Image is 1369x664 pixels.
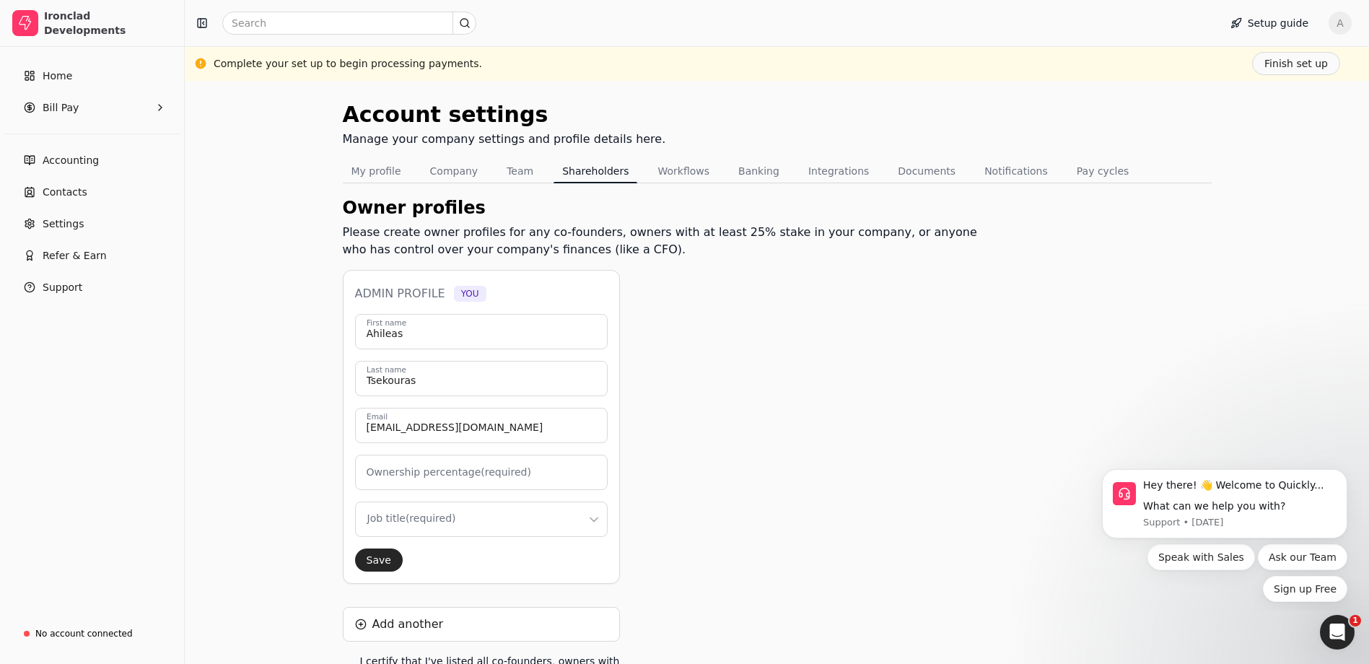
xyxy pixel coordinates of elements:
span: You [461,287,479,300]
button: Bill Pay [6,93,178,122]
div: Please create owner profiles for any co-founders, owners with at least 25% stake in your company,... [343,224,989,258]
button: Pay cycles [1068,160,1138,183]
button: Notifications [976,160,1057,183]
button: Add another [343,607,620,642]
span: Contacts [43,185,87,200]
label: Ownership percentage (required) [367,465,531,480]
button: Documents [889,160,964,183]
button: A [1329,12,1352,35]
button: Refer & Earn [6,241,178,270]
button: Company [421,160,487,183]
iframe: Intercom notifications message [1080,456,1369,611]
span: 1 [1350,615,1361,626]
iframe: Intercom live chat [1320,615,1355,650]
div: Manage your company settings and profile details here. [343,131,666,148]
span: Refer & Earn [43,248,107,263]
span: Home [43,69,72,84]
span: Accounting [43,153,99,168]
button: My profile [343,160,410,183]
nav: Tabs [343,160,1212,183]
div: Ironclad Developments [44,9,172,38]
a: Home [6,61,178,90]
label: Email [367,411,388,423]
input: Search [222,12,476,35]
button: Integrations [800,160,878,183]
button: Banking [730,160,788,183]
a: Accounting [6,146,178,175]
label: First name [367,318,406,329]
label: Last name [367,364,406,376]
button: Workflows [649,160,718,183]
div: Complete your set up to begin processing payments. [214,56,482,71]
button: Shareholders [554,160,637,183]
h3: Admin profile [355,285,486,302]
button: Save [355,549,403,572]
div: Owner profiles [343,195,989,221]
button: Team [498,160,542,183]
span: Support [43,280,82,295]
div: Job title (required) [367,511,456,526]
a: Contacts [6,178,178,206]
div: Account settings [343,98,666,131]
span: Settings [43,217,84,232]
span: Bill Pay [43,100,79,115]
div: No account connected [35,627,133,640]
button: Finish set up [1252,52,1340,75]
a: Settings [6,209,178,238]
a: No account connected [6,621,178,647]
button: Setup guide [1219,12,1320,35]
button: Support [6,273,178,302]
